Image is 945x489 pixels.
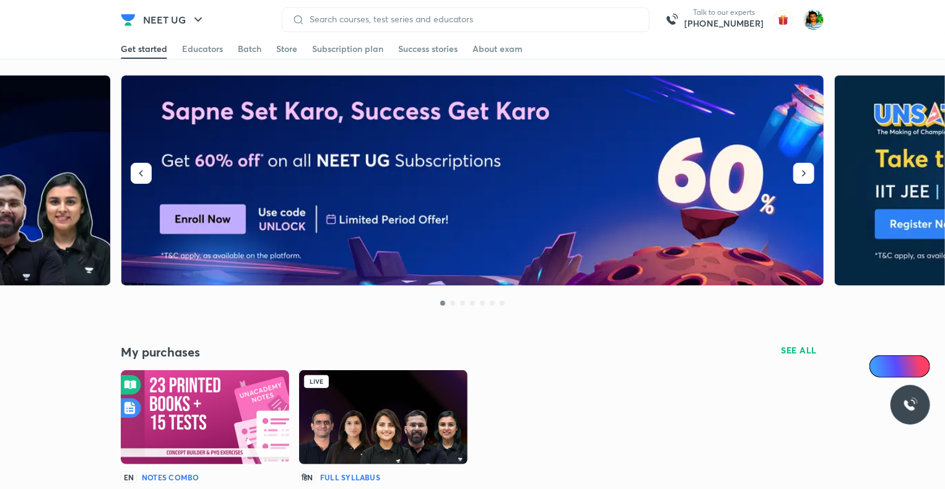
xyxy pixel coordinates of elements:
div: Live [304,375,329,388]
a: Get started [121,39,167,59]
div: Educators [182,43,223,55]
img: ttu [903,397,918,412]
a: About exam [472,39,523,59]
p: EN [121,472,137,483]
img: Batch Thumbnail [299,370,468,464]
div: About exam [472,43,523,55]
span: SEE ALL [782,346,817,355]
img: Company Logo [121,12,136,27]
span: Ai Doubts [890,361,923,371]
button: SEE ALL [774,340,825,360]
div: Batch [238,43,261,55]
p: Talk to our experts [684,7,764,17]
h6: Full Syllabus [320,472,380,483]
div: Store [276,43,297,55]
div: Subscription plan [312,43,383,55]
a: Success stories [398,39,458,59]
img: avatar [773,10,793,30]
p: हिN [299,472,315,483]
img: Batch Thumbnail [121,370,289,464]
a: Ai Doubts [869,355,930,378]
a: Subscription plan [312,39,383,59]
img: Mehul Ghosh [803,9,824,30]
input: Search courses, test series and educators [305,14,639,24]
h4: My purchases [121,344,472,360]
a: [PHONE_NUMBER] [684,17,764,30]
img: Icon [877,361,887,371]
div: Success stories [398,43,458,55]
div: Get started [121,43,167,55]
button: NEET UG [136,7,213,32]
a: Batch [238,39,261,59]
h6: Notes Combo [142,472,199,483]
img: call-us [660,7,684,32]
a: Store [276,39,297,59]
a: Educators [182,39,223,59]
